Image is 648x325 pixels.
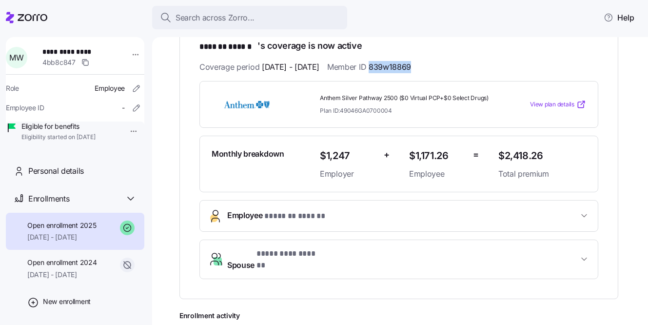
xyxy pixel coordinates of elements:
[320,148,376,164] span: $1,247
[369,61,411,73] span: 839w18869
[604,12,634,23] span: Help
[320,94,491,102] span: Anthem Silver Pathway 2500 ($0 Virtual PCP+$0 Select Drugs)
[122,103,125,113] span: -
[95,83,125,93] span: Employee
[42,58,76,67] span: 4bb8c847
[21,122,96,131] span: Eligible for benefits
[409,168,465,180] span: Employee
[9,54,23,61] span: M W
[409,148,465,164] span: $1,171.26
[176,12,255,24] span: Search across Zorro...
[6,103,44,113] span: Employee ID
[28,165,84,177] span: Personal details
[199,40,598,53] h1: 's coverage is now active
[498,168,586,180] span: Total premium
[152,6,347,29] button: Search across Zorro...
[227,209,327,223] span: Employee
[473,148,479,162] span: =
[27,258,97,267] span: Open enrollment 2024
[320,106,392,115] span: Plan ID: 49046GA0700004
[596,8,642,27] button: Help
[327,61,411,73] span: Member ID
[262,61,319,73] span: [DATE] - [DATE]
[43,297,91,306] span: New enrollment
[320,168,376,180] span: Employer
[530,100,586,109] a: View plan details
[21,133,96,142] span: Eligibility started on [DATE]
[6,83,19,93] span: Role
[212,93,282,116] img: Anthem
[27,221,96,230] span: Open enrollment 2025
[199,61,319,73] span: Coverage period
[384,148,390,162] span: +
[27,232,96,242] span: [DATE] - [DATE]
[27,270,97,280] span: [DATE] - [DATE]
[212,148,284,160] span: Monthly breakdown
[28,193,69,205] span: Enrollments
[227,248,323,271] span: Spouse
[530,100,574,109] span: View plan details
[498,148,586,164] span: $2,418.26
[179,311,618,321] span: Enrollment activity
